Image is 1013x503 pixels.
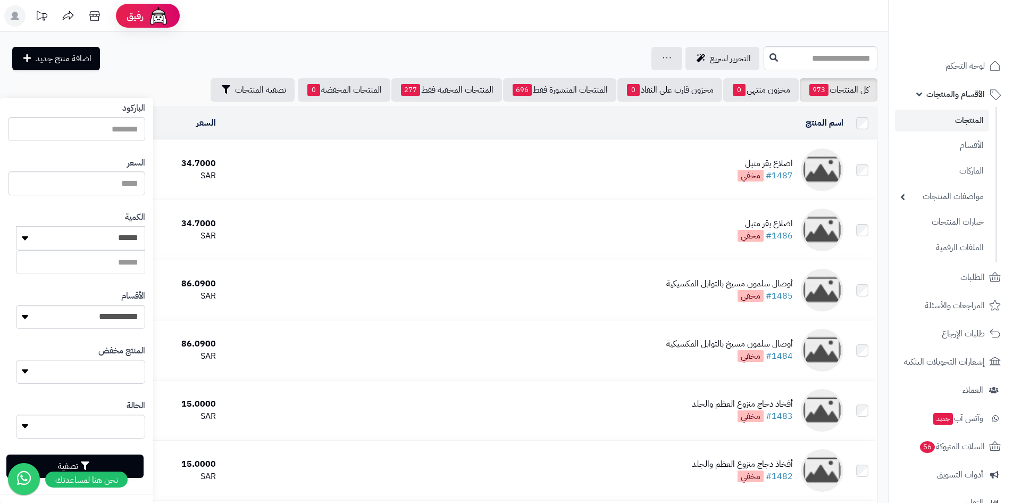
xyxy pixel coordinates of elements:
[121,290,145,302] label: الأقسام
[919,439,985,454] span: السلات المتروكة
[895,265,1007,290] a: الطلبات
[766,350,793,362] a: #1484
[710,52,751,65] span: التحرير لسريع
[801,149,843,191] img: اضلاع بقر متبل
[895,293,1007,318] a: المراجعات والأسئلة
[926,87,985,102] span: الأقسام والمنتجات
[391,78,502,102] a: المنتجات المخفية فقط277
[211,78,295,102] button: تصفية المنتجات
[738,471,764,482] span: مخفي
[401,84,420,96] span: 277
[766,169,793,182] a: #1487
[895,349,1007,375] a: إشعارات التحويلات البنكية
[111,471,215,483] div: SAR
[945,59,985,73] span: لوحة التحكم
[766,470,793,483] a: #1482
[920,441,935,453] span: 56
[895,236,989,259] a: الملفات الرقمية
[235,84,286,96] span: تصفية المنتجات
[111,158,215,170] div: 34.7000
[111,230,215,242] div: SAR
[895,462,1007,488] a: أدوات التسويق
[692,458,793,471] div: أفخاذ دجاج منزوع العظم والجلد
[738,350,764,362] span: مخفي
[148,5,169,27] img: ai-face.png
[806,117,843,129] a: اسم المنتج
[122,102,145,114] label: الباركود
[666,278,793,290] div: أوصال سلمون مسيخ بالتوابل المكسيكية
[925,298,985,313] span: المراجعات والأسئلة
[513,84,532,96] span: 696
[98,345,145,357] label: المنتج مخفض
[801,389,843,432] img: أفخاذ دجاج منزوع العظم والجلد
[800,78,877,102] a: كل المنتجات973
[895,185,989,208] a: مواصفات المنتجات
[960,270,985,285] span: الطلبات
[627,84,640,96] span: 0
[111,458,215,471] div: 15.0000
[895,406,1007,431] a: وآتس آبجديد
[127,400,145,412] label: الحالة
[307,84,320,96] span: 0
[733,84,746,96] span: 0
[298,78,390,102] a: المنتجات المخفضة0
[503,78,616,102] a: المنتجات المنشورة فقط696
[111,398,215,410] div: 15.0000
[12,47,100,70] a: اضافة منتج جديد
[617,78,722,102] a: مخزون قارب على النفاذ0
[809,84,828,96] span: 973
[932,411,983,426] span: وآتس آب
[666,338,793,350] div: أوصال سلمون مسيخ بالتوابل المكسيكية
[766,410,793,423] a: #1483
[723,78,799,102] a: مخزون منتهي0
[895,211,989,234] a: خيارات المنتجات
[801,449,843,492] img: أفخاذ دجاج منزوع العظم والجلد
[766,290,793,302] a: #1485
[111,410,215,423] div: SAR
[895,110,989,131] a: المنتجات
[738,218,793,230] div: اضلاع بقر متبل
[111,338,215,350] div: 86.0900
[937,467,983,482] span: أدوات التسويق
[895,377,1007,403] a: العملاء
[895,134,989,157] a: الأقسام
[28,5,55,29] a: تحديثات المنصة
[962,383,983,398] span: العملاء
[895,160,989,183] a: الماركات
[738,158,793,170] div: اضلاع بقر متبل
[801,329,843,372] img: أوصال سلمون مسيخ بالتوابل المكسيكية
[801,209,843,251] img: اضلاع بقر متبل
[801,269,843,311] img: أوصال سلمون مسيخ بالتوابل المكسيكية
[942,326,985,341] span: طلبات الإرجاع
[738,170,764,182] span: مخفي
[127,10,144,22] span: رفيق
[127,157,145,169] label: السعر
[196,117,216,129] a: السعر
[36,52,91,65] span: اضافة منتج جديد
[111,170,215,182] div: SAR
[125,211,145,224] label: الكمية
[933,413,953,425] span: جديد
[111,350,215,362] div: SAR
[111,278,215,290] div: 86.0900
[111,218,215,230] div: 34.7000
[6,455,144,478] button: تصفية
[111,290,215,302] div: SAR
[685,47,759,70] a: التحرير لسريع
[738,230,764,242] span: مخفي
[904,354,985,369] span: إشعارات التحويلات البنكية
[692,398,793,410] div: أفخاذ دجاج منزوع العظم والجلد
[738,410,764,422] span: مخفي
[738,290,764,302] span: مخفي
[895,321,1007,347] a: طلبات الإرجاع
[895,434,1007,459] a: السلات المتروكة56
[895,53,1007,79] a: لوحة التحكم
[766,229,793,242] a: #1486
